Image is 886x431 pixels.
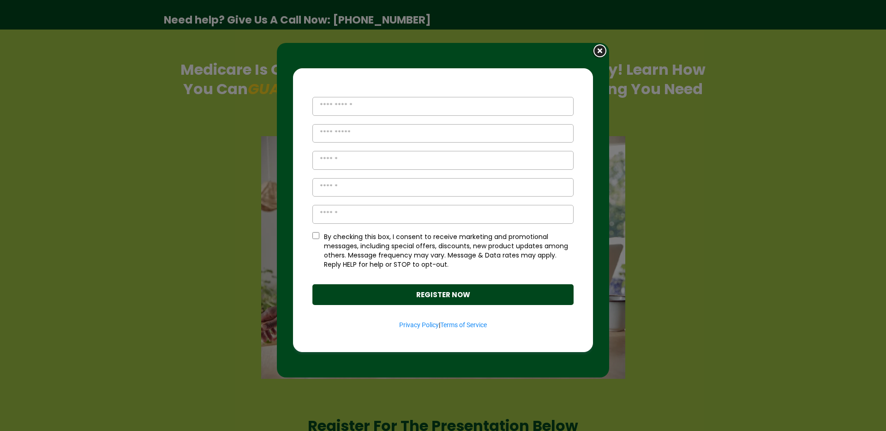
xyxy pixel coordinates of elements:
[312,320,574,330] p: |
[324,232,574,269] p: By checking this box, I consent to receive marketing and promotional messages, including special ...
[416,290,470,299] strong: REGISTER NOW
[399,321,439,329] a: Privacy Policy
[440,321,487,329] a: Terms of Service
[591,43,609,60] img: close
[312,284,574,305] button: REGISTER NOW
